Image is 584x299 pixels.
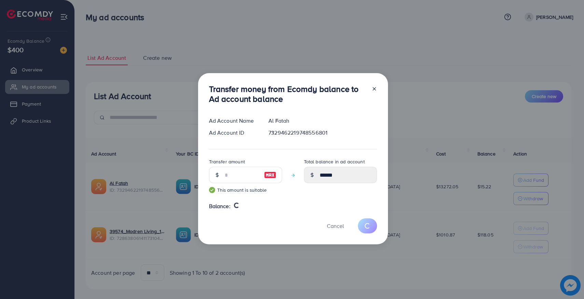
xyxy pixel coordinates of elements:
label: Transfer amount [209,158,245,165]
img: guide [209,187,215,193]
span: Balance: [209,202,231,210]
small: This amount is suitable [209,187,282,193]
label: Total balance in ad account [304,158,365,165]
h3: Transfer money from Ecomdy balance to Ad account balance [209,84,366,104]
span: Cancel [327,222,344,230]
div: Ad Account ID [204,129,263,137]
div: Al Fatah [263,117,382,125]
div: 7329462219748556801 [263,129,382,137]
button: Cancel [318,218,352,233]
img: image [264,171,276,179]
div: Ad Account Name [204,117,263,125]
